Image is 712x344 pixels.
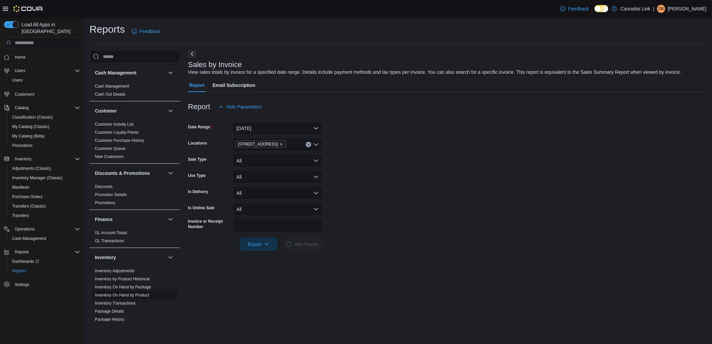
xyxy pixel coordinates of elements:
[1,280,83,289] button: Settings
[95,268,135,274] span: Inventory Adjustments
[9,193,45,201] a: Purchase Orders
[9,212,32,220] a: Transfers
[95,184,113,189] a: Discounts
[95,107,165,114] button: Customer
[285,241,293,248] span: Loading
[7,131,83,141] button: My Catalog (Beta)
[12,133,45,139] span: My Catalog (Beta)
[595,5,609,12] input: Dark Mode
[95,130,139,135] span: Customer Loyalty Points
[9,183,80,191] span: Manifests
[216,100,264,114] button: Hide Parameters
[15,105,29,111] span: Catalog
[279,142,283,146] button: Remove 1295 Highbury Ave N from selection in this group
[95,200,115,205] a: Promotions
[9,123,80,131] span: My Catalog (Classic)
[7,113,83,122] button: Classification (Classic)
[568,5,589,12] span: Feedback
[9,142,80,150] span: Promotions
[15,226,35,232] span: Operations
[95,317,124,322] span: Package History
[95,192,127,197] span: Promotion Details
[233,154,323,167] button: All
[95,146,126,151] span: Customer Queue
[12,225,37,233] button: Operations
[1,89,83,99] button: Customers
[7,183,83,192] button: Manifests
[188,140,207,146] label: Locations
[140,28,160,35] span: Feedback
[95,285,151,289] a: Inventory On Hand by Package
[167,107,175,115] button: Customer
[188,50,196,58] button: Next
[95,230,127,235] a: GL Account Totals
[12,236,46,241] span: Cash Management
[15,55,26,60] span: Home
[95,254,116,261] h3: Inventory
[9,123,52,131] a: My Catalog (Classic)
[15,249,29,255] span: Reports
[9,142,35,150] a: Promotions
[95,309,124,314] a: Package Details
[9,76,25,84] a: Users
[233,202,323,216] button: All
[1,154,83,164] button: Inventory
[12,67,80,75] span: Users
[188,124,212,130] label: Date Range
[95,138,144,143] a: Customer Purchase History
[12,194,43,199] span: Purchase Orders
[9,234,80,243] span: Cash Management
[95,84,129,89] span: Cash Management
[12,115,53,120] span: Classification (Classic)
[7,192,83,201] button: Purchase Orders
[240,238,278,251] button: Export
[95,154,123,159] a: New Customers
[188,157,207,162] label: Sale Type
[12,166,51,171] span: Adjustments (Classic)
[13,5,43,12] img: Cova
[213,79,255,92] span: Email Subscription
[95,293,149,298] a: Inventory On Hand by Product
[9,212,80,220] span: Transfers
[12,281,32,289] a: Settings
[1,224,83,234] button: Operations
[9,164,80,173] span: Adjustments (Classic)
[9,257,42,265] a: Dashboards
[15,68,25,73] span: Users
[95,84,129,89] a: Cash Management
[9,174,65,182] a: Inventory Manager (Classic)
[95,216,165,223] button: Finance
[188,61,242,69] h3: Sales by Invoice
[12,67,28,75] button: Users
[95,239,124,243] a: GL Transactions
[90,120,180,163] div: Customer
[189,79,205,92] span: Report
[95,276,150,282] span: Inventory by Product Historical
[12,248,80,256] span: Reports
[7,211,83,220] button: Transfers
[4,50,80,307] nav: Complex example
[658,5,664,13] span: DB
[1,247,83,257] button: Reports
[12,225,80,233] span: Operations
[12,259,39,264] span: Dashboards
[90,229,180,248] div: Finance
[9,257,80,265] span: Dashboards
[95,122,134,127] span: Customer Activity List
[129,25,163,38] a: Feedback
[9,164,54,173] a: Adjustments (Classic)
[7,122,83,131] button: My Catalog (Classic)
[313,142,319,147] button: Open list of options
[9,202,48,210] a: Transfers (Classic)
[235,140,287,148] span: 1295 Highbury Ave N
[244,238,274,251] span: Export
[668,5,707,13] p: [PERSON_NAME]
[9,132,80,140] span: My Catalog (Beta)
[9,113,56,121] a: Classification (Classic)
